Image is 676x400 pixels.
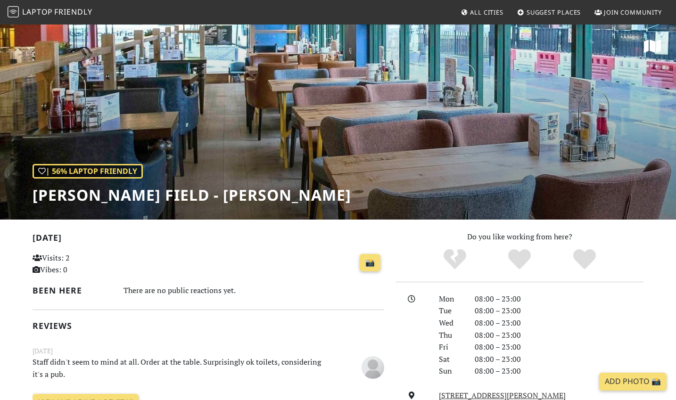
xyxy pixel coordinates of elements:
span: Anonymous [362,361,384,372]
img: blank-535327c66bd565773addf3077783bbfce4b00ec00e9fd257753287c682c7fa38.png [362,356,384,379]
p: Staff didn't seem to mind at all. Order at the table. Surprisingly ok toilets, considering it's a... [27,356,330,380]
h2: Reviews [33,321,384,331]
a: Suggest Places [513,4,585,21]
small: [DATE] [27,346,390,356]
h2: Been here [33,286,112,295]
div: Thu [433,329,469,342]
a: LaptopFriendly LaptopFriendly [8,4,92,21]
span: Join Community [604,8,662,16]
div: 08:00 – 23:00 [469,365,649,377]
span: All Cities [470,8,503,16]
p: Visits: 2 Vibes: 0 [33,252,142,276]
a: All Cities [457,4,507,21]
div: 08:00 – 23:00 [469,341,649,353]
div: | 56% Laptop Friendly [33,164,143,179]
div: Wed [433,317,469,329]
div: 08:00 – 23:00 [469,317,649,329]
span: Friendly [54,7,92,17]
div: Definitely! [552,248,617,271]
div: Tue [433,305,469,317]
span: Laptop [22,7,53,17]
div: Yes [487,248,552,271]
p: Do you like working from here? [396,231,643,243]
div: No [422,248,487,271]
div: Fri [433,341,469,353]
h1: [PERSON_NAME] Field - [PERSON_NAME] [33,186,351,204]
div: Sun [433,365,469,377]
div: 08:00 – 23:00 [469,329,649,342]
div: 08:00 – 23:00 [469,353,649,366]
a: Add Photo 📸 [599,373,667,391]
h2: [DATE] [33,233,384,246]
div: 08:00 – 23:00 [469,293,649,305]
a: 📸 [360,254,380,272]
img: LaptopFriendly [8,6,19,17]
div: 08:00 – 23:00 [469,305,649,317]
div: Sat [433,353,469,366]
a: Join Community [591,4,666,21]
span: Suggest Places [527,8,581,16]
div: There are no public reactions yet. [124,284,385,297]
div: Mon [433,293,469,305]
